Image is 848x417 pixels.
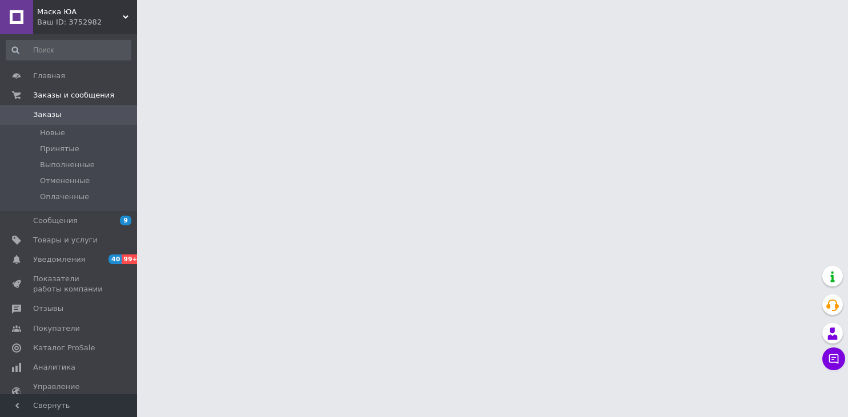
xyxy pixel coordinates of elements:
span: Отзывы [33,303,63,314]
span: Уведомления [33,254,85,265]
div: Ваш ID: 3752982 [37,17,137,27]
span: Сообщения [33,216,78,226]
span: Новые [40,128,65,138]
span: Заказы и сообщения [33,90,114,100]
span: Покупатели [33,323,80,334]
span: Оплаченные [40,192,89,202]
span: Управление сайтом [33,382,106,402]
span: Товары и услуги [33,235,98,245]
span: 9 [120,216,131,225]
span: Заказы [33,110,61,120]
span: Каталог ProSale [33,343,95,353]
span: Аналитика [33,362,75,373]
span: Выполненные [40,160,95,170]
span: Показатели работы компании [33,274,106,294]
input: Поиск [6,40,131,60]
span: Принятые [40,144,79,154]
span: Отмененные [40,176,90,186]
button: Чат с покупателем [822,347,845,370]
span: Маска ЮА [37,7,123,17]
span: 99+ [122,254,140,264]
span: Главная [33,71,65,81]
span: 40 [108,254,122,264]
